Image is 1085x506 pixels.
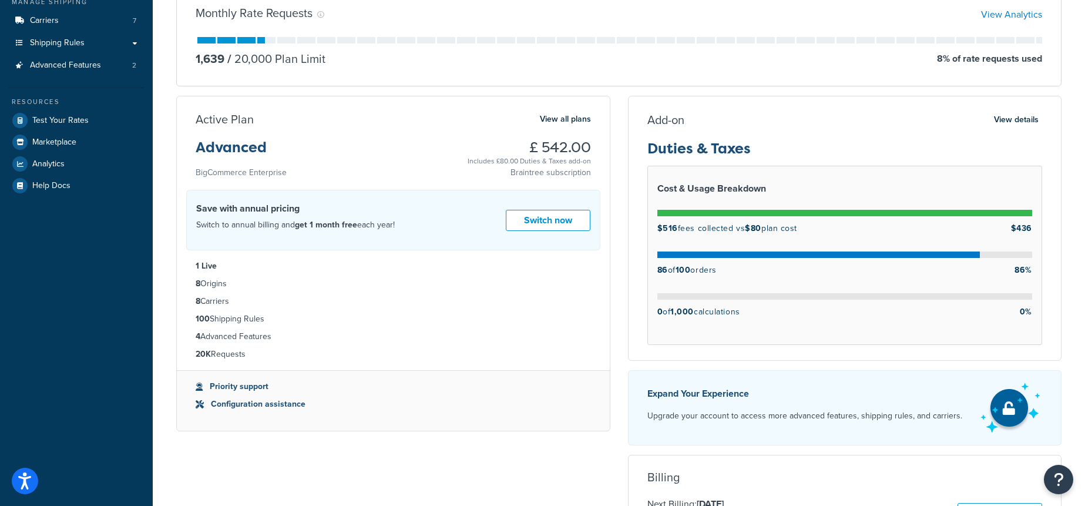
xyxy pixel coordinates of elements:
[657,222,678,234] strong: $516
[196,398,591,411] li: Configuration assistance
[196,6,313,19] h3: Monthly Rate Requests
[1011,222,1032,234] strong: $436
[468,140,591,155] h3: £ 542.00
[196,295,200,307] strong: 8
[657,304,740,320] p: of calculations
[9,55,144,76] a: Advanced Features 2
[9,10,144,32] li: Carriers
[196,260,217,272] strong: 1 Live
[981,8,1042,21] a: View Analytics
[196,330,591,343] li: Advanced Features
[540,112,591,127] a: View all plans
[196,380,591,393] li: Priority support
[9,55,144,76] li: Advanced Features
[32,116,89,126] span: Test Your Rates
[647,408,962,424] p: Upgrade your account to access more advanced features, shipping rules, and carriers.
[647,141,1043,166] h3: Duties & Taxes
[196,113,254,126] h3: Active Plan
[9,110,144,131] a: Test Your Rates
[9,10,144,32] a: Carriers 7
[196,277,591,290] li: Origins
[657,264,668,276] strong: 86
[32,181,70,191] span: Help Docs
[196,166,287,179] small: BigCommerce Enterprise
[670,306,694,318] strong: 1,000
[224,51,325,67] p: 20,000 Plan Limit
[196,140,287,165] h3: Advanced
[657,182,1033,196] h4: Cost & Usage Breakdown
[1020,306,1032,318] strong: 0%
[196,348,591,361] li: Requests
[506,210,590,232] a: Switch now
[32,159,65,169] span: Analytics
[647,471,680,484] h3: Billing
[32,138,76,148] span: Marketplace
[9,153,144,175] a: Analytics
[30,61,101,71] span: Advanced Features
[133,16,136,26] span: 7
[468,155,591,167] div: Includes £80.00 Duties & Taxes add-on
[1044,465,1073,494] button: Open Resource Center
[196,202,395,216] h4: Save with annual pricing
[30,16,59,26] span: Carriers
[196,313,591,326] li: Shipping Rules
[647,386,962,402] p: Expand Your Experience
[657,263,717,284] p: of orders
[990,112,1042,128] button: View details
[9,132,144,153] a: Marketplace
[937,51,1042,67] p: 8 % of rate requests used
[657,306,663,318] strong: 0
[132,61,136,71] span: 2
[196,313,210,325] strong: 100
[196,295,591,308] li: Carriers
[9,175,144,196] a: Help Docs
[628,370,1062,445] a: Expand Your Experience Upgrade your account to access more advanced features, shipping rules, and...
[676,264,691,276] strong: 100
[745,222,761,234] strong: $80
[9,97,144,107] div: Resources
[9,32,144,54] a: Shipping Rules
[1015,264,1032,276] strong: 86%
[196,217,395,233] p: Switch to annual billing and each year!
[196,330,200,343] strong: 4
[30,38,85,48] span: Shipping Rules
[295,219,357,231] strong: get 1 month free
[227,50,231,68] span: /
[647,113,684,126] h3: Add-on
[196,51,224,67] p: 1,639
[468,167,591,179] p: Braintree subscription
[196,348,211,360] strong: 20K
[196,277,200,290] strong: 8
[657,221,798,236] p: fees collected vs plan cost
